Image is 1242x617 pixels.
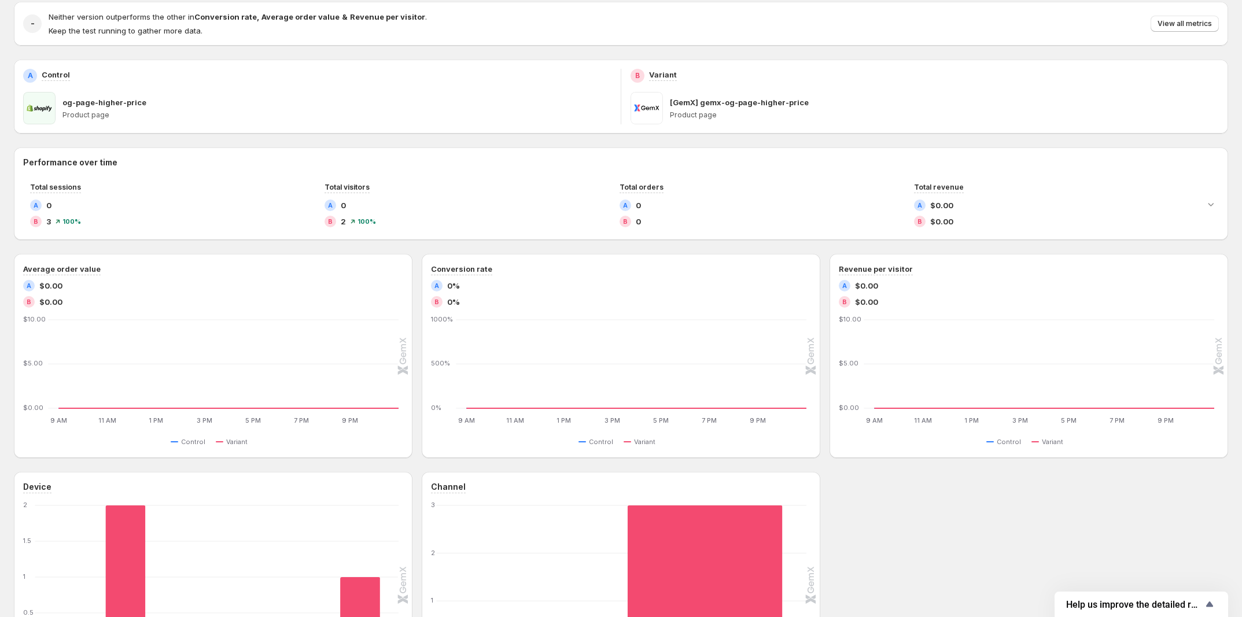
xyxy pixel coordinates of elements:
h2: B [27,298,31,305]
text: 11 AM [506,416,524,424]
h2: B [917,218,922,225]
strong: Conversion rate [194,12,257,21]
text: 9 PM [1158,416,1174,424]
span: 0% [447,296,460,308]
text: $5.00 [839,359,858,367]
span: Total orders [620,183,664,191]
text: 0% [431,404,441,412]
span: $0.00 [39,280,62,291]
h2: B [623,218,628,225]
button: Variant [624,435,660,449]
h2: B [635,71,640,80]
span: 100 % [358,218,376,225]
span: $0.00 [39,296,62,308]
text: 3 PM [1012,416,1028,424]
span: 0% [447,280,460,291]
text: $10.00 [839,315,861,323]
text: 7 PM [702,416,717,424]
text: 1.5 [23,537,31,545]
text: 7 PM [294,416,309,424]
strong: Revenue per visitor [350,12,425,21]
text: 1 [431,596,433,604]
h2: A [434,282,439,289]
span: Help us improve the detailed report for A/B campaigns [1066,599,1203,610]
button: Control [986,435,1026,449]
text: 1 PM [556,416,571,424]
h2: B [842,298,847,305]
text: 9 AM [866,416,883,424]
text: 7 PM [1110,416,1125,424]
h2: B [34,218,38,225]
span: 100 % [62,218,81,225]
text: $10.00 [23,315,46,323]
button: Show survey - Help us improve the detailed report for A/B campaigns [1066,597,1217,611]
button: Variant [1031,435,1068,449]
h3: Device [23,481,51,493]
strong: & [342,12,348,21]
span: Total revenue [914,183,964,191]
span: 3 [46,216,51,227]
h2: B [434,298,439,305]
span: Control [589,437,613,446]
span: 0 [341,199,346,211]
h2: A [917,202,922,209]
p: Product page [62,110,611,120]
h2: A [842,282,847,289]
h3: Revenue per visitor [839,263,913,275]
span: View all metrics [1158,19,1212,28]
h3: Average order value [23,263,101,275]
span: $0.00 [930,199,953,211]
text: 5 PM [245,416,261,424]
h2: - [31,18,35,29]
h2: A [27,282,31,289]
span: Control [997,437,1021,446]
text: 3 [431,501,435,509]
span: Neither version outperforms the other in . [49,12,427,21]
text: 1 PM [149,416,163,424]
text: 1 PM [964,416,979,424]
text: 0.5 [23,608,34,616]
h2: A [328,202,333,209]
text: 1 [23,572,25,581]
span: Total sessions [30,183,81,191]
text: 2 [23,501,27,509]
text: $5.00 [23,359,43,367]
span: Keep the test running to gather more data. [49,26,202,35]
text: 1000% [431,315,453,323]
strong: Average order value [261,12,340,21]
button: Control [171,435,210,449]
p: Control [42,69,70,80]
h2: A [623,202,628,209]
h2: Performance over time [23,157,1219,168]
span: Variant [226,437,248,446]
span: 2 [341,216,346,227]
text: 5 PM [1061,416,1077,424]
h2: A [34,202,38,209]
h3: Channel [431,481,466,493]
span: Total visitors [325,183,370,191]
p: Product page [670,110,1219,120]
span: 0 [636,216,641,227]
button: Control [578,435,618,449]
button: View all metrics [1151,16,1219,32]
span: $0.00 [855,280,878,291]
text: 9 AM [458,416,475,424]
span: $0.00 [855,296,878,308]
span: 0 [636,199,641,211]
img: og-page-higher-price [23,92,56,124]
text: 9 PM [750,416,766,424]
span: Variant [1042,437,1063,446]
p: [GemX] gemx-og-page-higher-price [670,97,809,108]
span: Variant [634,437,655,446]
strong: , [257,12,259,21]
text: 3 PM [197,416,212,424]
span: 0 [46,199,51,211]
h3: Conversion rate [431,263,492,275]
text: 11 AM [98,416,116,424]
p: Variant [649,69,677,80]
text: 9 PM [342,416,358,424]
text: 9 AM [50,416,67,424]
text: $0.00 [839,404,859,412]
text: 3 PM [605,416,620,424]
h2: A [28,71,33,80]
